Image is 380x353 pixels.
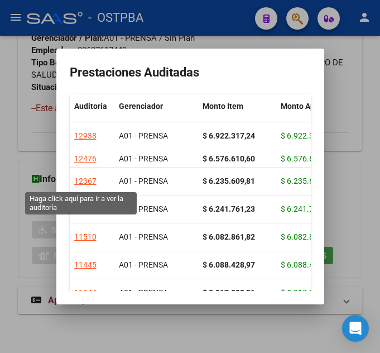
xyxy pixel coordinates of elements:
[281,204,333,213] span: $ 6.241.761,23
[342,315,369,342] div: Open Intercom Messenger
[119,176,168,185] span: A01 - PRENSA
[203,288,255,297] strong: $ 5.917.002,51
[70,94,114,131] datatable-header-cell: Auditoría
[198,94,276,131] datatable-header-cell: Monto Item
[203,154,255,163] strong: $ 6.576.610,60
[119,102,163,111] span: Gerenciador
[114,94,198,131] datatable-header-cell: Gerenciador
[74,130,97,142] div: 12938
[203,260,255,269] strong: $ 6.088.428,97
[276,94,354,131] datatable-header-cell: Monto Aprobado
[281,288,333,297] span: $ 5.917.002,51
[119,260,168,269] span: A01 - PRENSA
[203,131,255,140] strong: $ 6.922.317,24
[281,232,333,241] span: $ 6.082.861,82
[70,62,311,83] h2: Prestaciones Auditadas
[119,204,168,213] span: A01 - PRENSA
[203,102,243,111] span: Monto Item
[281,176,333,185] span: $ 6.235.609,81
[74,203,97,216] div: 12040
[281,131,333,140] span: $ 6.922.317,24
[119,232,168,241] span: A01 - PRENSA
[281,154,333,163] span: $ 6.576.610,60
[203,204,255,213] strong: $ 6.241.761,23
[203,176,255,185] strong: $ 6.235.609,81
[119,288,168,297] span: A01 - PRENSA
[74,175,97,188] div: 12367
[74,231,97,244] div: 11510
[74,152,97,165] div: 12476
[119,154,168,163] span: A01 - PRENSA
[74,287,97,299] div: 11244
[119,131,168,140] span: A01 - PRENSA
[281,260,333,269] span: $ 6.088.428,97
[203,232,255,241] strong: $ 6.082.861,82
[74,259,97,271] div: 11445
[74,102,107,111] span: Auditoría
[281,102,340,111] span: Monto Aprobado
